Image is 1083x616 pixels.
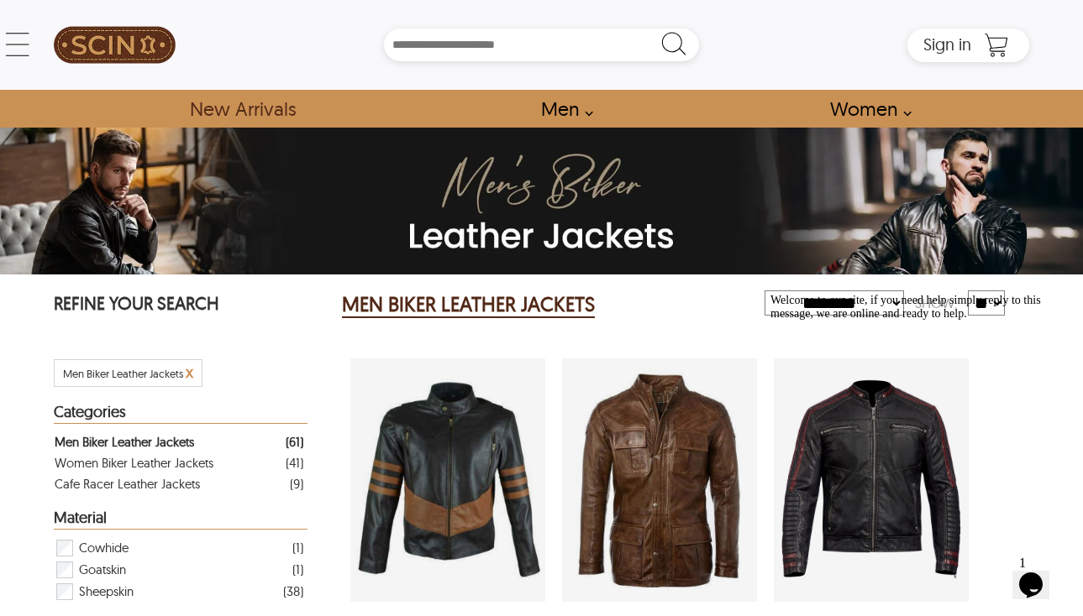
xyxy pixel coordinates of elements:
[186,363,193,382] span: x
[923,39,971,53] a: Sign in
[292,559,303,580] div: ( 1 )
[286,431,303,452] div: ( 61 )
[55,537,303,559] div: Filter Cowhide Men Biker Leather Jackets
[55,452,303,473] a: Filter Women Biker Leather Jackets
[811,90,921,128] a: Shop Women Leather Jackets
[55,581,303,603] div: Filter Sheepskin Men Biker Leather Jackets
[923,34,971,55] span: Sign in
[980,33,1013,58] a: Shopping Cart
[7,7,277,33] span: Welcome to our site, if you need help simply reply to this message, we are online and ready to help.
[286,452,303,473] div: ( 41 )
[79,559,126,581] span: Goatskin
[292,537,303,558] div: ( 1 )
[79,537,129,559] span: Cowhide
[63,367,183,380] span: Filter Men Biker Leather Jackets
[79,581,134,603] span: Sheepskin
[764,287,1066,540] iframe: chat widget
[54,404,308,424] div: Heading Filter Men Biker Leather Jackets by Categories
[342,288,745,321] div: Men Biker Leather Jackets 61 Results Found
[290,473,303,494] div: ( 9 )
[55,473,200,494] div: Cafe Racer Leather Jackets
[54,8,176,81] img: SCIN
[54,509,308,530] div: Heading Filter Men Biker Leather Jackets by Material
[54,291,308,319] p: REFINE YOUR SEARCH
[55,431,194,452] div: Men Biker Leather Jackets
[1012,549,1066,599] iframe: chat widget
[7,7,309,34] div: Welcome to our site, if you need help simply reply to this message, we are online and ready to help.
[171,90,314,128] a: Shop New Arrivals
[55,452,213,473] div: Women Biker Leather Jackets
[186,367,193,380] a: Cancel Filter
[342,291,595,318] h2: MEN BIKER LEATHER JACKETS
[522,90,602,128] a: shop men's leather jackets
[55,559,303,581] div: Filter Goatskin Men Biker Leather Jackets
[55,473,303,494] a: Filter Cafe Racer Leather Jackets
[283,581,303,602] div: ( 38 )
[55,431,303,452] a: Filter Men Biker Leather Jackets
